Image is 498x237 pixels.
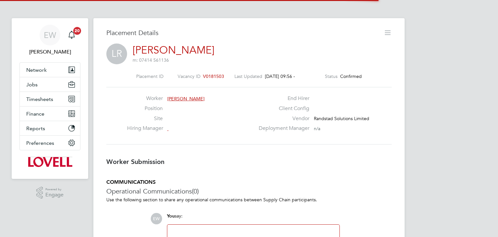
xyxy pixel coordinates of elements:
[192,187,199,195] span: (0)
[45,192,64,198] span: Engage
[106,179,392,186] h5: COMMUNICATIONS
[26,125,45,131] span: Reports
[26,67,47,73] span: Network
[20,121,80,135] button: Reports
[255,105,309,112] label: Client Config
[36,187,64,199] a: Powered byEngage
[73,27,81,35] span: 20
[106,29,379,37] h3: Placement Details
[106,187,392,195] h3: Operational Communications
[28,157,72,167] img: lovell-logo-retina.png
[314,116,369,121] span: Randstad Solutions Limited
[20,106,80,121] button: Finance
[167,96,205,102] span: [PERSON_NAME]
[26,81,38,88] span: Jobs
[127,95,163,102] label: Worker
[255,95,309,102] label: End Hirer
[151,213,162,224] span: EW
[12,18,88,179] nav: Main navigation
[136,73,163,79] label: Placement ID
[127,105,163,112] label: Position
[255,125,309,132] label: Deployment Manager
[20,63,80,77] button: Network
[265,73,295,79] span: [DATE] 09:56 -
[133,44,214,56] a: [PERSON_NAME]
[325,73,338,79] label: Status
[106,197,392,203] p: Use the following section to share any operational communications between Supply Chain participants.
[234,73,262,79] label: Last Updated
[20,92,80,106] button: Timesheets
[106,44,127,64] span: LR
[203,73,224,79] span: V0181503
[167,213,340,224] div: say:
[340,73,362,79] span: Confirmed
[127,115,163,122] label: Site
[133,57,169,63] span: m: 07414 561136
[26,111,44,117] span: Finance
[20,136,80,150] button: Preferences
[167,213,175,219] span: You
[20,77,80,92] button: Jobs
[19,48,80,56] span: Emma Wells
[106,158,164,166] b: Worker Submission
[26,140,54,146] span: Preferences
[44,31,56,39] span: EW
[26,96,53,102] span: Timesheets
[65,25,78,45] a: 20
[178,73,200,79] label: Vacancy ID
[19,157,80,167] a: Go to home page
[45,187,64,192] span: Powered by
[314,126,320,131] span: n/a
[255,115,309,122] label: Vendor
[127,125,163,132] label: Hiring Manager
[19,25,80,56] a: EW[PERSON_NAME]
